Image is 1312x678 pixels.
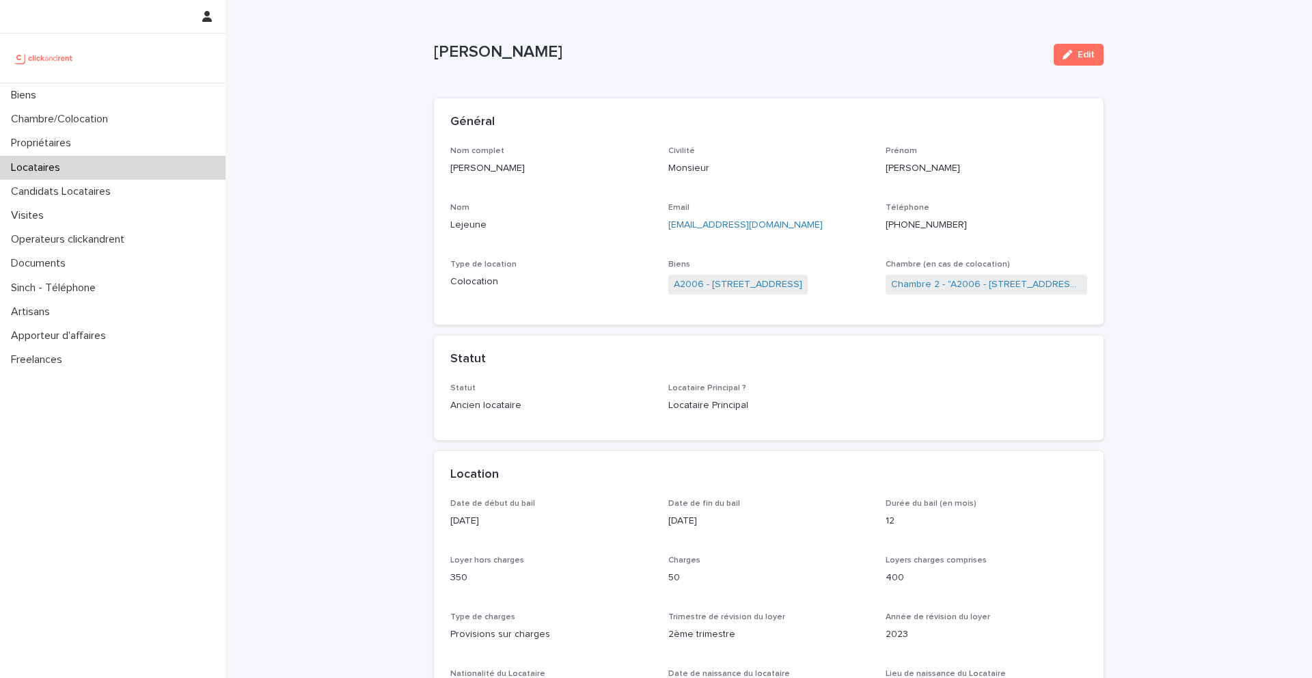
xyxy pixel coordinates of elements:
[11,44,77,72] img: UCB0brd3T0yccxBKYDjQ
[886,260,1010,269] span: Chambre (en cas de colocation)
[891,277,1082,292] a: Chambre 2 - "A2006 - [STREET_ADDRESS] "
[886,161,1087,176] p: [PERSON_NAME]
[450,204,469,212] span: Nom
[434,42,1043,62] p: [PERSON_NAME]
[5,282,107,295] p: Sinch - Téléphone
[450,260,517,269] span: Type de location
[450,218,652,232] p: Lejeune
[668,556,700,565] span: Charges
[668,500,740,508] span: Date de fin du bail
[886,571,1087,585] p: 400
[886,220,967,230] ringoverc2c-number-84e06f14122c: [PHONE_NUMBER]
[668,260,690,269] span: Biens
[450,514,652,528] p: [DATE]
[5,89,47,102] p: Biens
[668,627,870,642] p: 2ème trimestre
[5,113,119,126] p: Chambre/Colocation
[5,306,61,318] p: Artisans
[5,137,82,150] p: Propriétaires
[886,147,917,155] span: Prénom
[450,161,652,176] p: [PERSON_NAME]
[5,233,135,246] p: Operateurs clickandrent
[5,329,117,342] p: Apporteur d'affaires
[450,147,504,155] span: Nom complet
[886,613,990,621] span: Année de révision du loyer
[668,514,870,528] p: [DATE]
[886,627,1087,642] p: 2023
[886,204,929,212] span: Téléphone
[1078,50,1095,59] span: Edit
[450,613,515,621] span: Type de charges
[5,209,55,222] p: Visites
[450,670,545,678] span: Nationalité du Locataire
[1054,44,1104,66] button: Edit
[450,467,499,483] h2: Location
[5,185,122,198] p: Candidats Locataires
[886,556,987,565] span: Loyers charges comprises
[668,220,823,230] a: [EMAIL_ADDRESS][DOMAIN_NAME]
[5,257,77,270] p: Documents
[450,275,652,289] p: Colocation
[668,161,870,176] p: Monsieur
[668,147,695,155] span: Civilité
[450,384,476,392] span: Statut
[450,398,652,413] p: Ancien locataire
[886,514,1087,528] p: 12
[450,627,652,642] p: Provisions sur charges
[668,613,785,621] span: Trimestre de révision du loyer
[668,398,870,413] p: Locataire Principal
[5,161,71,174] p: Locataires
[674,277,802,292] a: A2006 - [STREET_ADDRESS]
[450,115,495,130] h2: Général
[5,353,73,366] p: Freelances
[450,556,524,565] span: Loyer hors charges
[886,670,1006,678] span: Lieu de naissance du Locataire
[886,220,967,230] ringoverc2c-84e06f14122c: Call with Ringover
[450,571,652,585] p: 350
[668,571,870,585] p: 50
[450,352,486,367] h2: Statut
[450,500,535,508] span: Date de début du bail
[668,670,790,678] span: Date de naissance du locataire
[886,500,976,508] span: Durée du bail (en mois)
[668,384,746,392] span: Locataire Principal ?
[668,204,689,212] span: Email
